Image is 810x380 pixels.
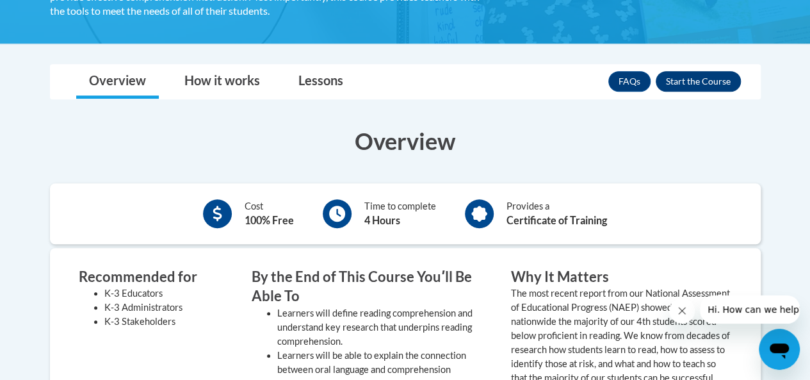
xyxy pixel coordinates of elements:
b: 4 Hours [364,214,400,226]
iframe: Message from company [700,295,800,324]
h3: By the End of This Course Youʹll Be Able To [252,267,473,307]
b: 100% Free [245,214,294,226]
iframe: Button to launch messaging window [759,329,800,370]
iframe: Close message [669,298,695,324]
a: How it works [172,65,273,99]
li: K-3 Educators [104,286,213,301]
div: Provides a [506,199,607,228]
a: Overview [76,65,159,99]
li: K-3 Administrators [104,301,213,315]
div: Time to complete [364,199,436,228]
a: Lessons [286,65,356,99]
li: Learners will define reading comprehension and understand key research that underpins reading com... [277,306,473,349]
h3: Overview [50,125,761,157]
b: Certificate of Training [506,214,607,226]
span: Hi. How can we help? [8,9,104,19]
button: Enroll [656,71,741,92]
h3: Recommended for [79,267,213,287]
h3: Why It Matters [511,267,732,287]
li: K-3 Stakeholders [104,315,213,329]
div: Cost [245,199,294,228]
a: FAQs [608,71,651,92]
